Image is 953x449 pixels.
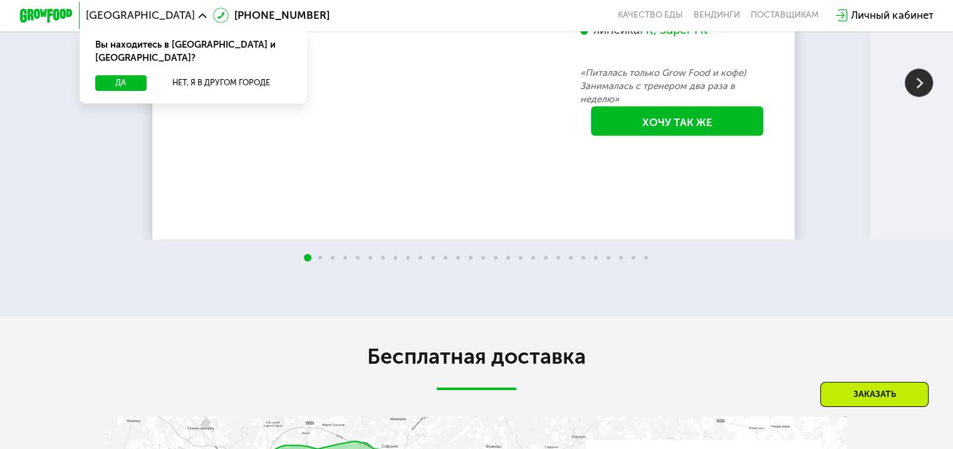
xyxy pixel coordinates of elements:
[851,8,933,23] div: Личный кабинет
[751,10,819,21] div: поставщикам
[86,10,195,21] span: [GEOGRAPHIC_DATA]
[80,28,307,75] div: Вы находитесь в [GEOGRAPHIC_DATA] и [GEOGRAPHIC_DATA]?
[618,10,683,21] a: Качество еды
[152,75,291,91] button: Нет, я в другом городе
[580,66,774,106] p: «Питалась только Grow Food и кофе) Занималась с тренером два раза в неделю»
[820,382,929,407] div: Заказать
[95,75,146,91] button: Да
[905,68,933,97] img: Slide right
[106,344,847,370] h2: Бесплатная доставка
[591,106,764,136] a: Хочу так же
[213,8,330,23] a: [PHONE_NUMBER]
[694,10,740,21] a: Вендинги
